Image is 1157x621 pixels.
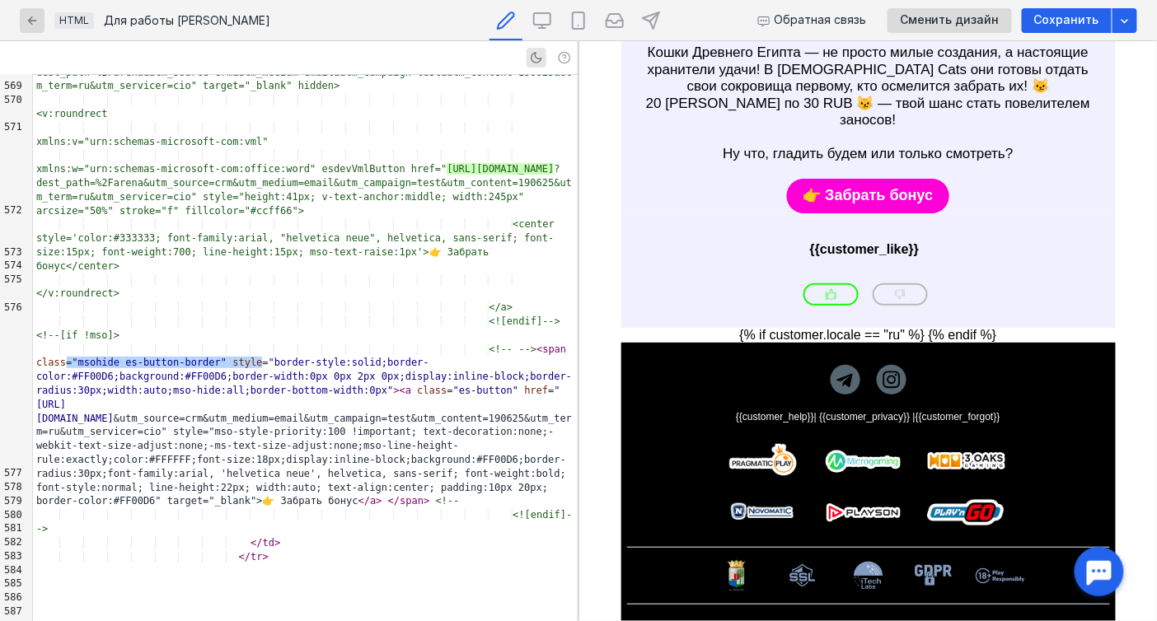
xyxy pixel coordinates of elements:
[36,329,119,341] span: <!--[if !mso]>
[36,108,108,119] span: <v:roundrect
[36,357,572,396] span: "border-style:solid;border-color:#FF00D6;background:#FF00D6;border-width:0px 0px 2px 0px;display:...
[417,385,447,396] span: class
[376,495,382,507] span: >
[263,537,274,549] span: td
[36,136,269,147] span: xmlns:v="urn:schemas-microsoft-com:vml"
[36,163,572,216] span: ?dest_path=%2Farena&utm_source=crm&utm_medium=email&utm_campaign=test&utm_content=190625&utm_term...
[424,495,429,507] span: >
[251,537,262,549] span: </
[36,357,66,368] span: class
[1022,8,1112,33] button: Сохранить
[370,495,376,507] span: a
[297,324,327,353] img: Instagram
[151,460,217,480] img: novomatic
[33,343,578,509] div: = = = = &utm_source=crm&utm_medium=email&utm_campaign=test&utm_content=190625&utm_term=ru&utm_ser...
[243,457,326,484] img: Playson
[774,13,866,27] span: Обратная связь
[59,14,89,26] span: HTML
[536,343,542,355] span: <
[336,370,421,381] a: {{customer_forgot}}
[235,370,336,381] a: | {{customer_privacy}} |
[1034,13,1099,27] span: Сохранить
[393,385,399,396] span: >
[36,163,447,175] span: xmlns:w="urn:schemas-microsoft-com:office:word" esdevVmlButton href="
[542,343,566,355] span: span
[36,385,560,424] span: "[URL][DOMAIN_NAME]
[208,138,371,172] a: 👉 Забрать бонус
[436,495,460,507] span: <!--
[231,201,340,215] strong: {{customer_like}}
[388,495,400,507] span: </
[274,537,280,549] span: >
[346,452,429,488] img: Playandgo
[400,495,424,507] span: span
[358,495,370,507] span: </
[243,405,326,433] img: Microgaming
[72,357,227,368] span: "msohide es-button-border"
[579,41,1157,621] iframe: preview
[453,385,518,396] span: "es-button"
[489,343,536,355] span: <!-- -->
[251,551,262,563] span: tr
[251,324,281,353] img: Telegram
[752,8,874,33] button: Обратная связь
[104,15,270,26] div: Для работы [PERSON_NAME]
[400,385,405,396] span: <
[900,13,1000,27] span: Сменить дизайн
[405,385,411,396] span: a
[36,287,119,299] span: </v:roundrect>
[447,163,554,175] span: [URL][DOMAIN_NAME]
[346,407,429,432] img: 3OAKS
[157,370,235,381] a: {{customer_help}}
[239,551,251,563] span: </
[524,385,548,396] span: href
[263,551,269,563] span: >
[888,8,1012,33] button: Сменить дизайн
[36,218,560,271] span: <center style='color:#333333; font-family:arial, "helvetica neue", helvetica, sans-serif; font-si...
[232,357,262,368] span: style
[36,509,573,535] span: <![endif]-->
[147,403,221,437] img: pragmatic
[489,315,560,327] span: <![endif]-->
[489,301,513,313] span: </a>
